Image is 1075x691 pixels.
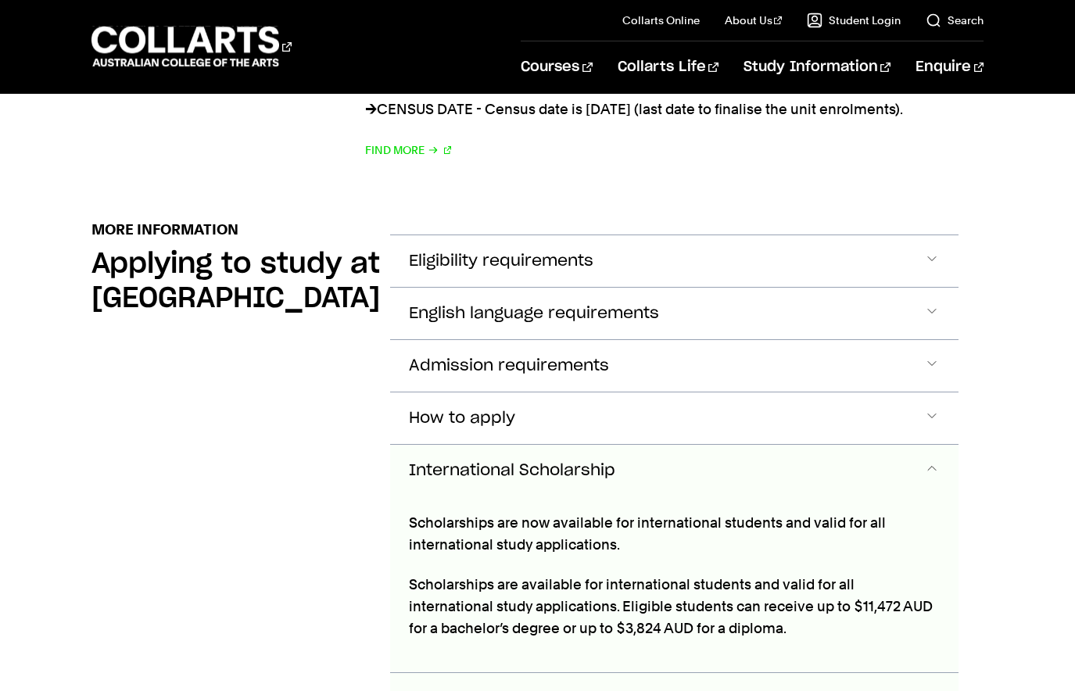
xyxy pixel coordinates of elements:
a: Collarts Life [618,41,718,93]
a: Courses [521,41,592,93]
strong: → [365,101,377,117]
button: English language requirements [390,288,959,339]
p: Scholarships are available for international students and valid for all international study appli... [409,574,940,639]
p: More Information [91,219,238,241]
span: Admission requirements [409,357,609,375]
span: English language requirements [409,305,659,323]
span: Eligibility requirements [409,252,593,270]
button: Eligibility requirements [390,235,959,287]
a: About Us [725,13,783,28]
button: International Scholarship [390,445,959,496]
h2: Applying to study at [GEOGRAPHIC_DATA] [91,247,380,316]
a: Enquire [916,41,984,93]
a: Collarts Online [622,13,700,28]
a: Search [926,13,984,28]
a: Study Information [744,41,890,93]
button: How to apply [390,392,959,444]
button: Admission requirements [390,340,959,392]
div: Go to homepage [91,24,292,69]
p: Scholarships are now available for international students and valid for all international study a... [409,512,940,556]
a: Student Login [807,13,901,28]
div: Eligibility requirements [390,496,959,672]
a: Find More [365,139,452,161]
span: International Scholarship [409,462,615,480]
p: CENSUS DATE - Census date is [DATE] (last date to finalise the unit enrolments). [365,98,984,120]
span: How to apply [409,410,515,428]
